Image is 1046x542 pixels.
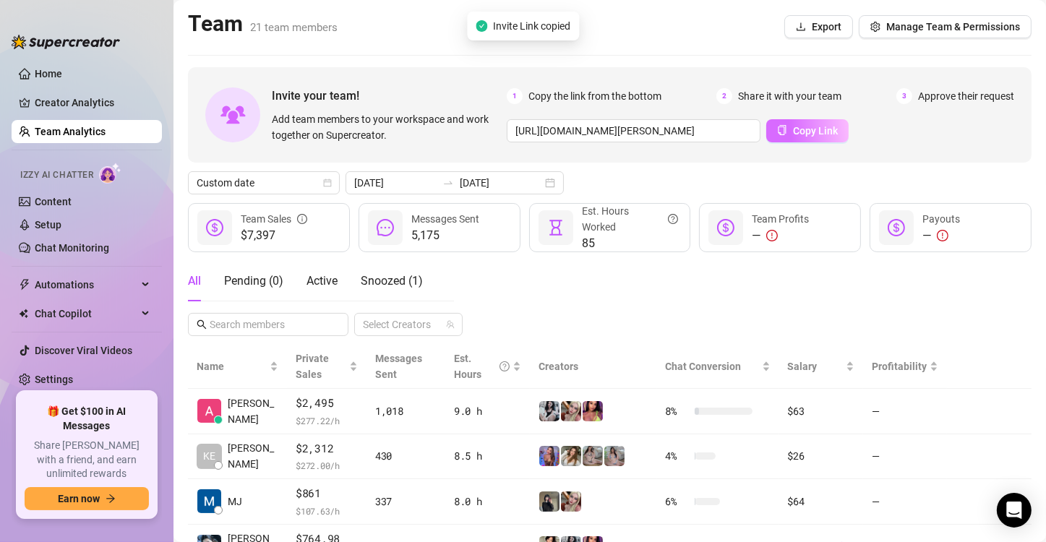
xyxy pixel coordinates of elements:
[35,91,150,114] a: Creator Analytics
[666,494,689,509] span: 6 %
[454,403,521,419] div: 9.0 h
[12,35,120,49] img: logo-BBDzfeDw.svg
[188,272,201,290] div: All
[228,494,242,509] span: MJ
[582,203,679,235] div: Est. Hours Worked
[561,491,581,512] img: Anna
[583,401,603,421] img: GODDESS
[793,125,838,137] span: Copy Link
[859,15,1032,38] button: Manage Team & Permissions
[493,18,570,34] span: Invite Link copied
[250,21,338,34] span: 21 team members
[375,403,437,419] div: 1,018
[241,227,307,244] span: $7,397
[224,272,283,290] div: Pending ( 0 )
[604,446,625,466] img: Daisy
[788,448,855,464] div: $26
[888,219,905,236] span: dollar-circle
[872,361,927,372] span: Profitability
[788,361,818,372] span: Salary
[666,403,689,419] span: 8 %
[20,168,93,182] span: Izzy AI Chatter
[500,350,510,382] span: question-circle
[272,111,501,143] span: Add team members to your workspace and work together on Supercreator.
[717,219,734,236] span: dollar-circle
[507,88,523,104] span: 1
[446,320,455,329] span: team
[454,494,521,509] div: 8.0 h
[796,22,806,32] span: download
[766,230,778,241] span: exclamation-circle
[377,219,394,236] span: message
[19,279,30,291] span: thunderbolt
[766,119,849,142] button: Copy Link
[375,448,437,464] div: 430
[35,68,62,79] a: Home
[896,88,912,104] span: 3
[863,389,947,434] td: —
[35,345,132,356] a: Discover Viral Videos
[297,211,307,227] span: info-circle
[272,87,507,105] span: Invite your team!
[25,439,149,481] span: Share [PERSON_NAME] with a friend, and earn unlimited rewards
[323,178,332,187] span: calendar
[886,21,1020,33] span: Manage Team & Permissions
[203,448,215,464] span: KE
[188,10,338,38] h2: Team
[583,446,603,466] img: Daisy
[206,219,223,236] span: dollar-circle
[296,440,358,457] span: $2,312
[58,493,100,504] span: Earn now
[547,219,565,236] span: hourglass
[35,242,109,254] a: Chat Monitoring
[561,401,581,421] img: Anna
[752,213,809,225] span: Team Profits
[25,405,149,433] span: 🎁 Get $100 in AI Messages
[99,163,121,184] img: AI Chatter
[539,491,560,512] img: Anna
[788,494,855,509] div: $64
[784,15,853,38] button: Export
[937,230,948,241] span: exclamation-circle
[296,395,358,412] span: $2,495
[35,273,137,296] span: Automations
[528,88,661,104] span: Copy the link from the bottom
[35,374,73,385] a: Settings
[777,125,787,135] span: copy
[411,213,479,225] span: Messages Sent
[25,487,149,510] button: Earn nowarrow-right
[442,177,454,189] span: to
[296,353,329,380] span: Private Sales
[918,88,1014,104] span: Approve their request
[354,175,437,191] input: Start date
[530,345,657,389] th: Creators
[197,399,221,423] img: Alexicon Ortiag…
[752,227,809,244] div: —
[666,361,742,372] span: Chat Conversion
[210,317,328,332] input: Search members
[922,213,960,225] span: Payouts
[296,485,358,502] span: $861
[476,20,487,32] span: check-circle
[241,211,307,227] div: Team Sales
[870,22,880,32] span: setting
[666,448,689,464] span: 4 %
[197,358,267,374] span: Name
[863,479,947,525] td: —
[863,434,947,480] td: —
[582,235,679,252] span: 85
[668,203,678,235] span: question-circle
[375,494,437,509] div: 337
[296,413,358,428] span: $ 277.22 /h
[375,353,422,380] span: Messages Sent
[188,345,287,389] th: Name
[306,274,338,288] span: Active
[35,196,72,207] a: Content
[539,401,560,421] img: Sadie
[442,177,454,189] span: swap-right
[296,504,358,518] span: $ 107.63 /h
[228,395,278,427] span: [PERSON_NAME]
[106,494,116,504] span: arrow-right
[296,458,358,473] span: $ 272.00 /h
[197,489,221,513] img: MJ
